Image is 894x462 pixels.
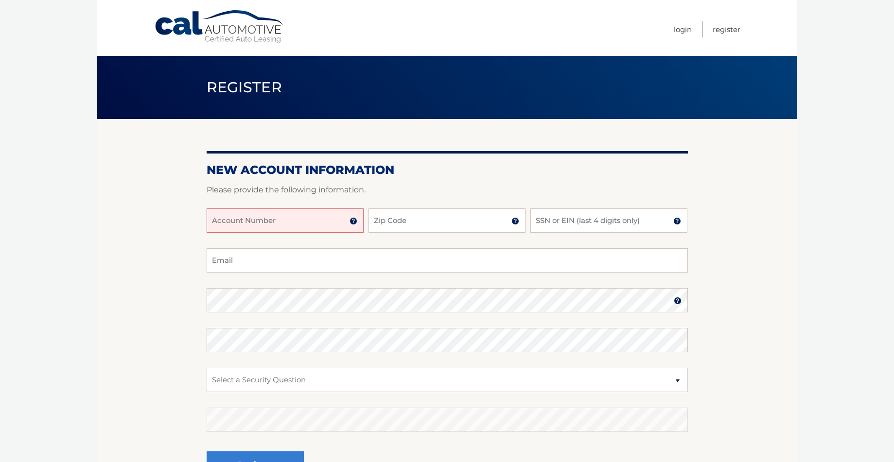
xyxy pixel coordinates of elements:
input: Account Number [207,208,364,233]
p: Please provide the following information. [207,183,688,197]
a: Login [674,21,692,37]
input: Zip Code [368,208,526,233]
input: Email [207,248,688,273]
span: Register [207,78,282,96]
a: Register [713,21,740,37]
input: SSN or EIN (last 4 digits only) [530,208,687,233]
h2: New Account Information [207,163,688,177]
a: Cal Automotive [154,10,285,44]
